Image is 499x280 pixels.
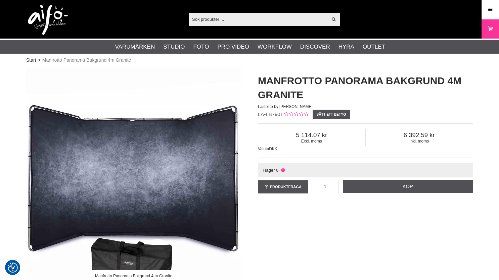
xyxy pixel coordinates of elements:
[338,43,354,51] a: Hyra
[42,57,131,64] span: Manfrotto Panorama Bakgrund 4m Granite
[283,111,308,118] div: Kundbetyg: 0
[258,43,292,51] a: Workflow
[193,43,209,51] a: Foto
[313,110,350,119] a: Sätt ett betyg
[343,180,473,193] a: Köp
[38,57,41,64] span: >
[258,180,308,193] a: Produktfråga
[258,147,269,151] span: Valuta
[258,131,365,139] span: 5 114.07
[269,147,277,151] span: DKK
[300,43,330,51] a: Discover
[26,57,36,64] a: Start
[258,139,365,144] span: Exkl. moms
[258,74,473,102] h1: Manfrotto Panorama Bakgrund 4m Granite
[163,43,185,51] a: Studio
[280,168,285,173] i: Ej i lager
[8,263,18,273] img: Revisit consent button
[258,104,313,109] span: Lastolite by [PERSON_NAME]
[276,168,278,173] span: 0
[217,43,249,51] a: Pro Video
[363,43,385,51] a: Outlet
[263,168,275,173] span: I lager
[115,43,155,51] a: Varumärken
[366,139,473,144] span: Inkl. moms
[28,5,68,35] img: logo.png
[366,131,473,139] span: 6 392.59
[8,262,18,274] button: Samtyckesinställningar
[258,111,283,117] span: LA-LB7901
[189,14,327,24] input: Sök produkter ...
